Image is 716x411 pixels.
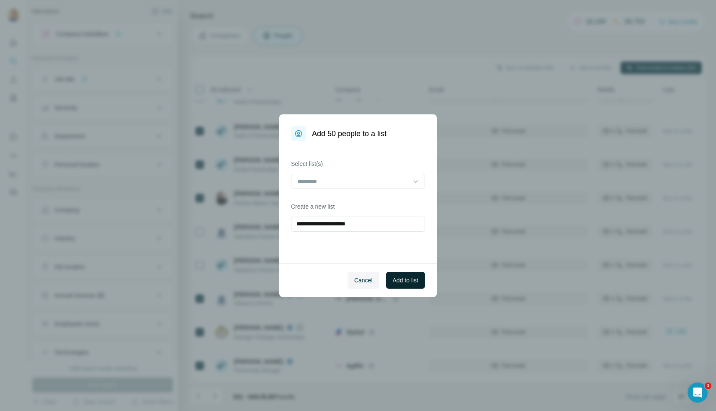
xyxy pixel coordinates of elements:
[354,276,373,284] span: Cancel
[386,272,425,289] button: Add to list
[705,383,711,389] span: 1
[393,276,418,284] span: Add to list
[291,160,425,168] label: Select list(s)
[348,272,379,289] button: Cancel
[688,383,708,403] iframe: Intercom live chat
[291,202,425,211] label: Create a new list
[312,128,386,140] h1: Add 50 people to a list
